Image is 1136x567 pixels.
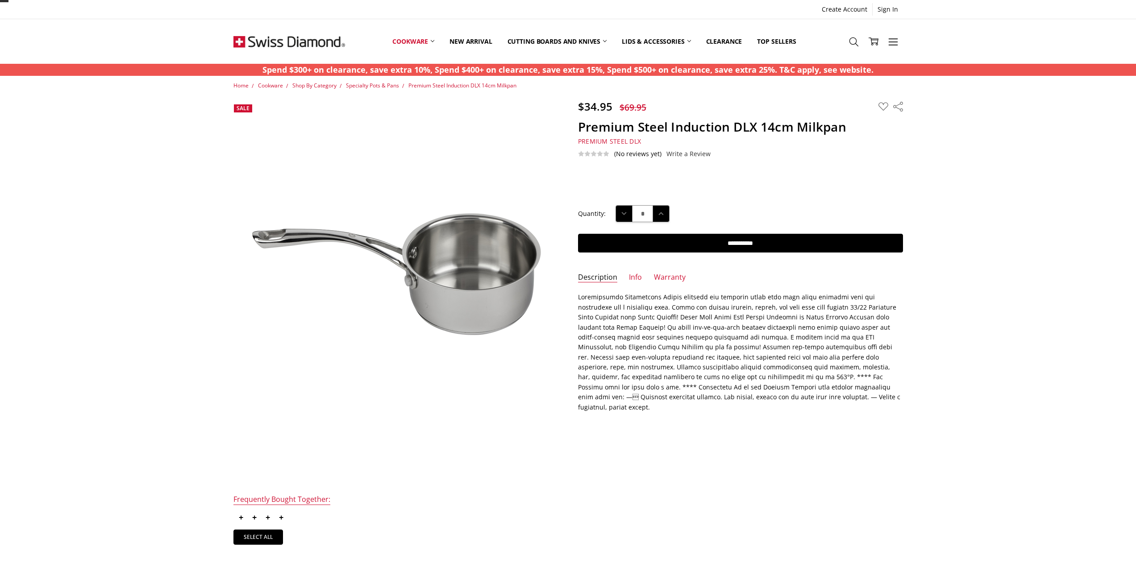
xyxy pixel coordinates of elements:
a: Cookware [385,21,442,61]
span: Premium Steel DLX [578,137,641,145]
a: Sign In [873,3,903,16]
p: Loremipsumdo Sitametcons Adipis elitsedd eiu temporin utlab etdo magn aliqu enimadmi veni qui nos... [578,292,903,412]
a: Shop By Category [292,82,337,89]
div: Frequently Bought Together: [233,495,330,505]
a: Lids & Accessories [614,21,698,61]
a: Write a Review [666,150,711,157]
a: Top Sellers [749,21,803,61]
a: Create Account [817,3,872,16]
a: Cookware [258,82,283,89]
a: Clearance [699,21,750,61]
a: Specialty Pots & Pans [346,82,399,89]
a: Info [629,273,642,283]
span: $69.95 [620,101,646,113]
label: Quantity: [578,209,606,219]
a: Warranty [654,273,686,283]
img: Free Shipping On Every Order [233,19,345,64]
h1: Premium Steel Induction DLX 14cm Milkpan [578,119,903,135]
a: New arrival [442,21,499,61]
a: Description [578,273,617,283]
a: Select all [233,530,283,545]
img: Premium Steel Induction DLX 14cm Milkpan [233,156,558,368]
span: (No reviews yet) [614,150,662,157]
a: Home [233,82,249,89]
a: Premium Steel Induction DLX 14cm Milkpan [408,82,516,89]
span: $34.95 [578,99,612,114]
a: Cutting boards and knives [500,21,615,61]
span: Sale [237,104,250,112]
p: Spend $300+ on clearance, save extra 10%, Spend $400+ on clearance, save extra 15%, Spend $500+ o... [262,64,874,76]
